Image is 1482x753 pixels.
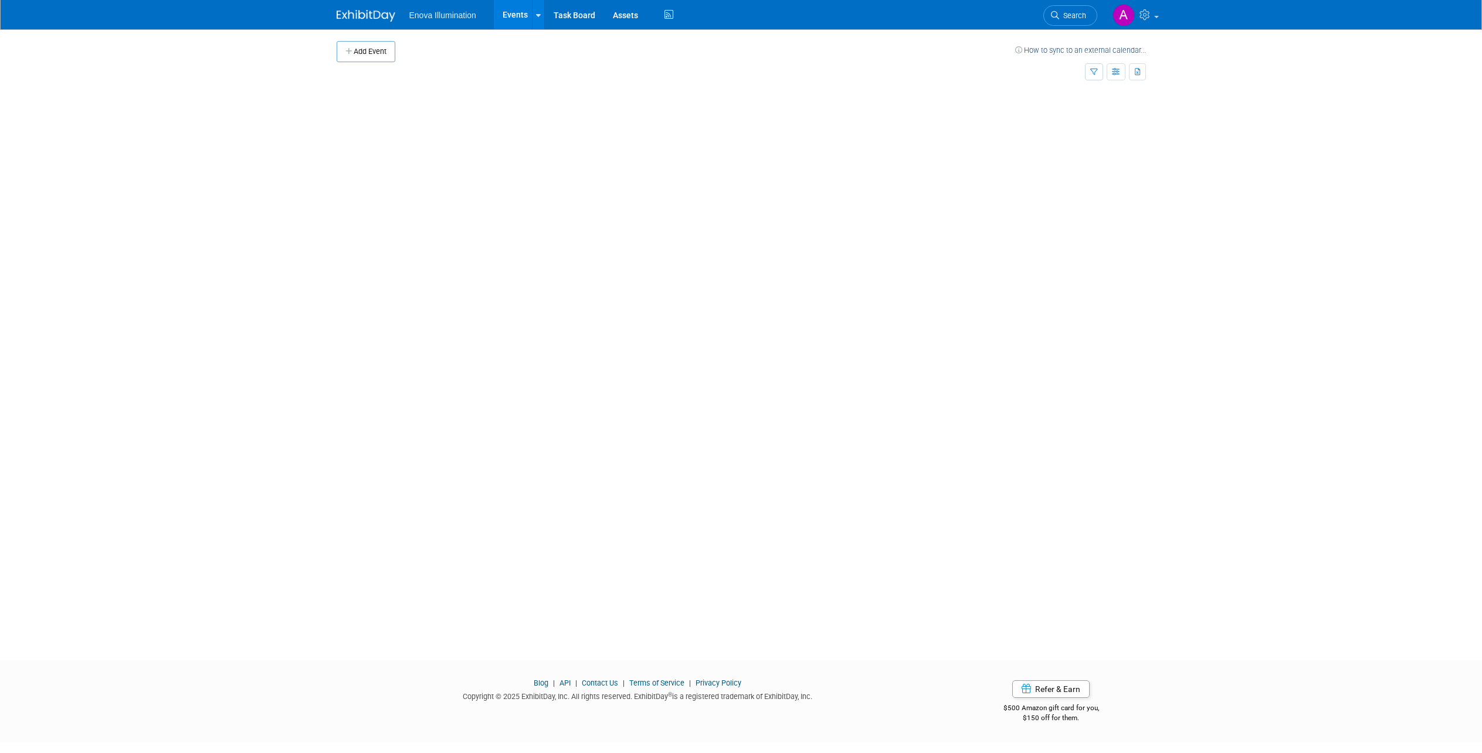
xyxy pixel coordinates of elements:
[1012,680,1090,698] a: Refer & Earn
[559,679,571,687] a: API
[957,696,1146,723] div: $500 Amazon gift card for you,
[550,679,558,687] span: |
[572,679,580,687] span: |
[1059,11,1086,20] span: Search
[534,679,548,687] a: Blog
[1043,5,1097,26] a: Search
[337,41,395,62] button: Add Event
[337,10,395,22] img: ExhibitDay
[337,688,940,702] div: Copyright © 2025 ExhibitDay, Inc. All rights reserved. ExhibitDay is a registered trademark of Ex...
[629,679,684,687] a: Terms of Service
[620,679,628,687] span: |
[696,679,741,687] a: Privacy Policy
[957,713,1146,723] div: $150 off for them.
[582,679,618,687] a: Contact Us
[1015,46,1146,55] a: How to sync to an external calendar...
[1113,4,1135,26] img: Abby Nelson
[409,11,476,20] span: Enova Illumination
[668,691,672,698] sup: ®
[686,679,694,687] span: |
